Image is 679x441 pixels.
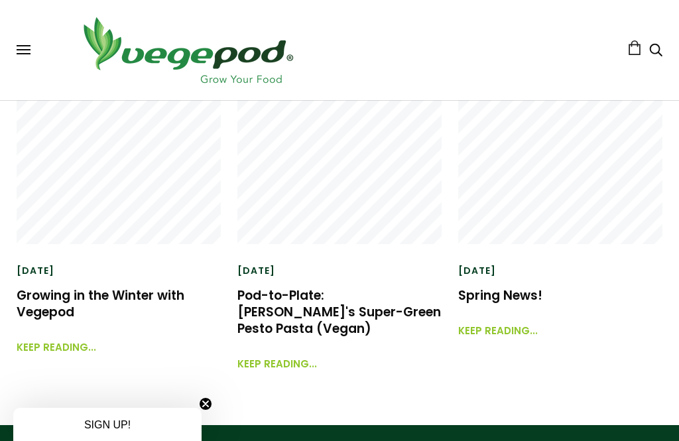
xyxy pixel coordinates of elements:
time: [DATE] [237,264,275,278]
a: Keep reading... [458,310,538,339]
a: Pod-to-Plate: [PERSON_NAME]'s Super-Green Pesto Pasta (Vegan) [237,286,441,337]
a: Keep reading... [17,327,96,355]
time: [DATE] [17,264,54,278]
a: Growing in the Winter with Vegepod [17,286,184,321]
div: SIGN UP!Close teaser [13,408,202,441]
a: Spring News! [458,286,542,304]
button: Close teaser [199,397,212,410]
a: Keep reading... [237,344,317,372]
a: Search [649,44,662,58]
time: [DATE] [458,264,496,278]
img: Vegepod [72,13,304,87]
span: SIGN UP! [84,419,131,430]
